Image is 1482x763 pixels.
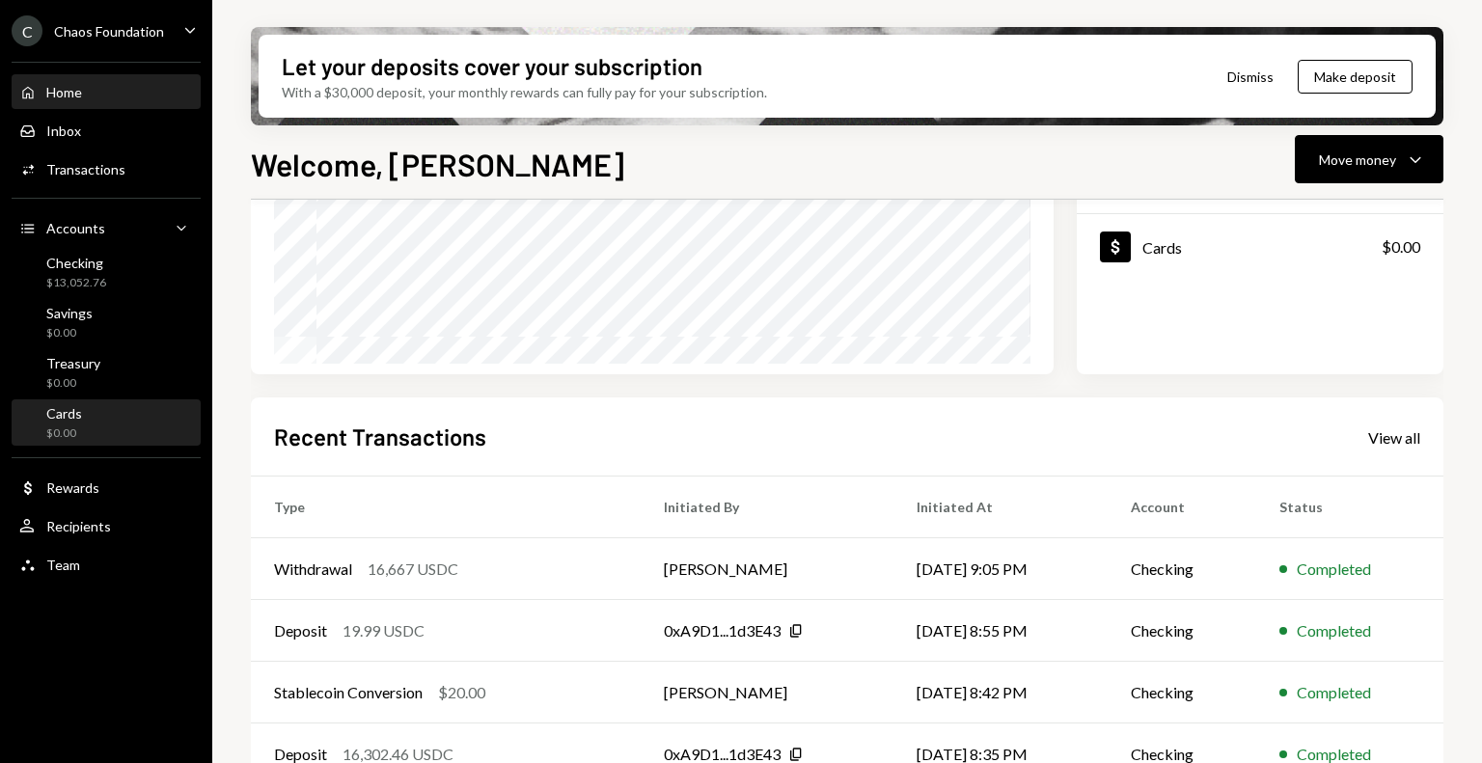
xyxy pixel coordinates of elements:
th: Initiated At [893,477,1108,538]
a: Inbox [12,113,201,148]
a: Cards$0.00 [12,399,201,446]
div: Checking [46,255,106,271]
td: Checking [1108,538,1256,600]
h2: Recent Transactions [274,421,486,452]
div: Cards [1142,238,1182,257]
div: Accounts [46,220,105,236]
div: Let your deposits cover your subscription [282,50,702,82]
a: Home [12,74,201,109]
div: View all [1368,428,1420,448]
div: Completed [1297,558,1371,581]
div: Team [46,557,80,573]
th: Status [1256,477,1443,538]
th: Account [1108,477,1256,538]
td: [DATE] 8:55 PM [893,600,1108,662]
div: $0.00 [46,325,93,341]
a: Rewards [12,470,201,504]
a: Cards$0.00 [1077,214,1443,279]
a: Transactions [12,151,201,186]
div: Home [46,84,82,100]
div: $0.00 [46,375,100,392]
div: $0.00 [46,425,82,442]
td: [DATE] 8:42 PM [893,662,1108,723]
button: Move money [1295,135,1443,183]
div: Move money [1319,150,1396,170]
td: Checking [1108,600,1256,662]
div: 0xA9D1...1d3E43 [664,619,781,642]
div: C [12,15,42,46]
div: Recipients [46,518,111,534]
a: Savings$0.00 [12,299,201,345]
th: Type [251,477,641,538]
th: Initiated By [641,477,893,538]
div: Cards [46,405,82,422]
div: Savings [46,305,93,321]
a: Checking$13,052.76 [12,249,201,295]
div: Inbox [46,123,81,139]
div: Completed [1297,681,1371,704]
div: Treasury [46,355,100,371]
div: Stablecoin Conversion [274,681,423,704]
div: Completed [1297,619,1371,642]
div: Transactions [46,161,125,177]
td: [PERSON_NAME] [641,538,893,600]
button: Make deposit [1298,60,1413,94]
td: Checking [1108,662,1256,723]
a: View all [1368,426,1420,448]
h1: Welcome, [PERSON_NAME] [251,145,624,183]
a: Recipients [12,508,201,543]
a: Treasury$0.00 [12,349,201,395]
div: $13,052.76 [46,275,106,291]
a: Accounts [12,210,201,245]
div: Deposit [274,619,327,642]
div: Chaos Foundation [54,23,164,40]
div: $0.00 [1382,235,1420,259]
div: 19.99 USDC [343,619,425,642]
button: Dismiss [1203,54,1298,99]
div: Rewards [46,479,99,496]
td: [PERSON_NAME] [641,662,893,723]
div: $20.00 [438,681,485,704]
div: 16,667 USDC [368,558,458,581]
td: [DATE] 9:05 PM [893,538,1108,600]
div: Withdrawal [274,558,352,581]
a: Team [12,547,201,582]
div: With a $30,000 deposit, your monthly rewards can fully pay for your subscription. [282,82,767,102]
